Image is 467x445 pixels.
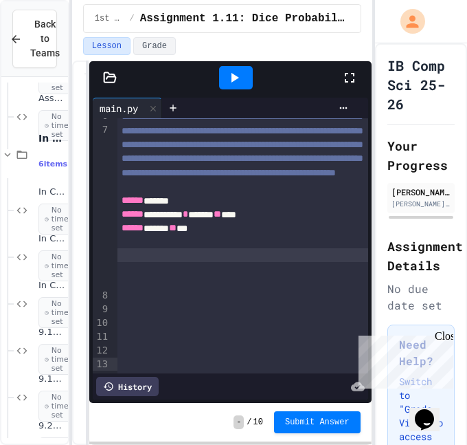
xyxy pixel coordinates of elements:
[38,297,79,329] span: No time set
[274,411,361,433] button: Submit Answer
[38,93,65,105] span: Assignment 1.14: More Work with IP Address Data, Part 2
[93,344,110,358] div: 12
[247,417,251,428] span: /
[96,377,159,396] div: History
[38,327,65,338] span: 9.18 In Class
[38,204,79,235] span: No time set
[93,358,110,371] div: 13
[253,417,263,428] span: 10
[353,330,453,389] iframe: chat widget
[12,10,57,68] button: Back to Teams
[38,280,65,292] span: In Class Work [DATE]
[133,37,176,55] button: Grade
[38,420,65,432] span: 9.22 In Class
[95,13,124,24] span: 1st Quarter
[391,186,451,198] div: [PERSON_NAME]
[409,390,453,431] iframe: chat widget
[93,289,110,303] div: 8
[83,37,130,55] button: Lesson
[38,373,65,385] span: 9.19 In class
[30,17,60,61] span: Back to Teams
[387,237,455,275] h2: Assignment Details
[93,123,110,289] div: 7
[386,6,429,37] div: My Account
[93,316,110,330] div: 10
[285,417,350,428] span: Submit Answer
[93,101,145,116] div: main.py
[38,160,67,169] span: 6 items
[140,10,350,27] span: Assignment 1.11: Dice Probabilities via Monte Carlo Methods
[5,6,95,87] div: Chat with us now!Close
[391,199,451,209] div: [PERSON_NAME][EMAIL_ADDRESS][DOMAIN_NAME]
[38,344,79,376] span: No time set
[233,415,244,429] span: -
[129,13,134,24] span: /
[93,330,110,344] div: 11
[38,250,79,282] span: No time set
[38,391,79,422] span: No time set
[387,136,455,175] h2: Your Progress
[387,56,455,113] h1: IB Comp Sci 25-26
[38,233,65,245] span: In Class [DATE] (Recursion)
[38,186,65,198] span: In Class Practice with Lists, [DATE]
[38,132,65,144] span: In Class Work
[38,110,79,142] span: No time set
[387,281,455,314] div: No due date set
[93,98,162,118] div: main.py
[93,303,110,316] div: 9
